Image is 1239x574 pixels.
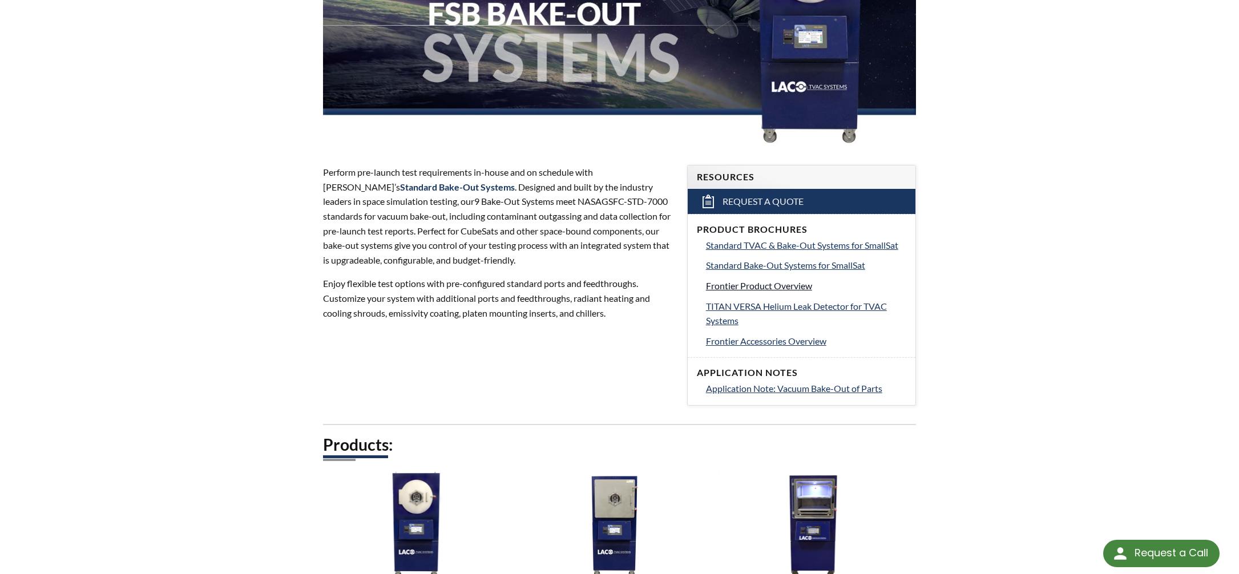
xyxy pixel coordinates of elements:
[697,224,906,236] h4: Product Brochures
[697,367,906,379] h4: Application Notes
[323,434,916,455] h2: Products:
[706,240,898,250] span: Standard TVAC & Bake-Out Systems for SmallSat
[706,280,812,291] span: Frontier Product Overview
[706,335,826,346] span: Frontier Accessories Overview
[706,299,906,328] a: TITAN VERSA Helium Leak Detector for TVAC Systems
[400,181,515,192] span: Standard Bake-Out Systems
[706,334,906,349] a: Frontier Accessories Overview
[706,381,906,396] a: Application Note: Vacuum Bake-Out of Parts
[323,165,673,267] p: Perform pre-launch test requirements in-house and on schedule with [PERSON_NAME]’s . Designed and...
[706,260,865,270] span: Standard Bake-Out Systems for SmallSat
[723,196,804,208] span: Request a Quote
[706,301,887,326] span: TITAN VERSA Helium Leak Detector for TVAC Systems
[1135,540,1208,566] div: Request a Call
[688,189,915,214] a: Request a Quote
[706,383,882,394] span: Application Note: Vacuum Bake-Out of Parts
[323,276,673,320] p: Enjoy flexible test options with pre-configured standard ports and feedthroughs. Customize your s...
[697,171,906,183] h4: Resources
[1103,540,1220,567] div: Request a Call
[706,278,906,293] a: Frontier Product Overview
[1111,544,1129,563] img: round button
[706,258,906,273] a: Standard Bake-Out Systems for SmallSat
[706,238,906,253] a: Standard TVAC & Bake-Out Systems for SmallSat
